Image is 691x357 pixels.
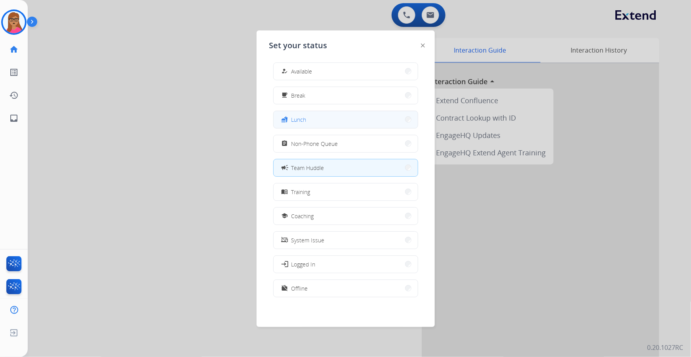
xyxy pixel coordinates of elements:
[274,111,418,128] button: Lunch
[274,280,418,297] button: Offline
[291,284,308,293] span: Offline
[281,189,288,195] mat-icon: menu_book
[280,260,288,268] mat-icon: login
[281,68,288,75] mat-icon: how_to_reg
[281,237,288,244] mat-icon: phonelink_off
[291,236,325,244] span: System Issue
[274,159,418,176] button: Team Huddle
[274,256,418,273] button: Logged In
[280,164,288,172] mat-icon: campaign
[647,343,683,352] p: 0.20.1027RC
[3,11,25,33] img: avatar
[281,92,288,99] mat-icon: free_breakfast
[274,63,418,80] button: Available
[9,91,19,100] mat-icon: history
[274,232,418,249] button: System Issue
[291,260,316,268] span: Logged In
[274,135,418,152] button: Non-Phone Queue
[269,40,327,51] span: Set your status
[291,115,306,124] span: Lunch
[274,183,418,200] button: Training
[291,188,310,196] span: Training
[421,43,425,47] img: close-button
[281,140,288,147] mat-icon: assignment
[274,87,418,104] button: Break
[281,213,288,219] mat-icon: school
[291,91,306,100] span: Break
[281,116,288,123] mat-icon: fastfood
[9,45,19,54] mat-icon: home
[281,285,288,292] mat-icon: work_off
[291,164,324,172] span: Team Huddle
[9,113,19,123] mat-icon: inbox
[291,212,314,220] span: Coaching
[274,208,418,225] button: Coaching
[291,67,312,76] span: Available
[9,68,19,77] mat-icon: list_alt
[291,140,338,148] span: Non-Phone Queue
